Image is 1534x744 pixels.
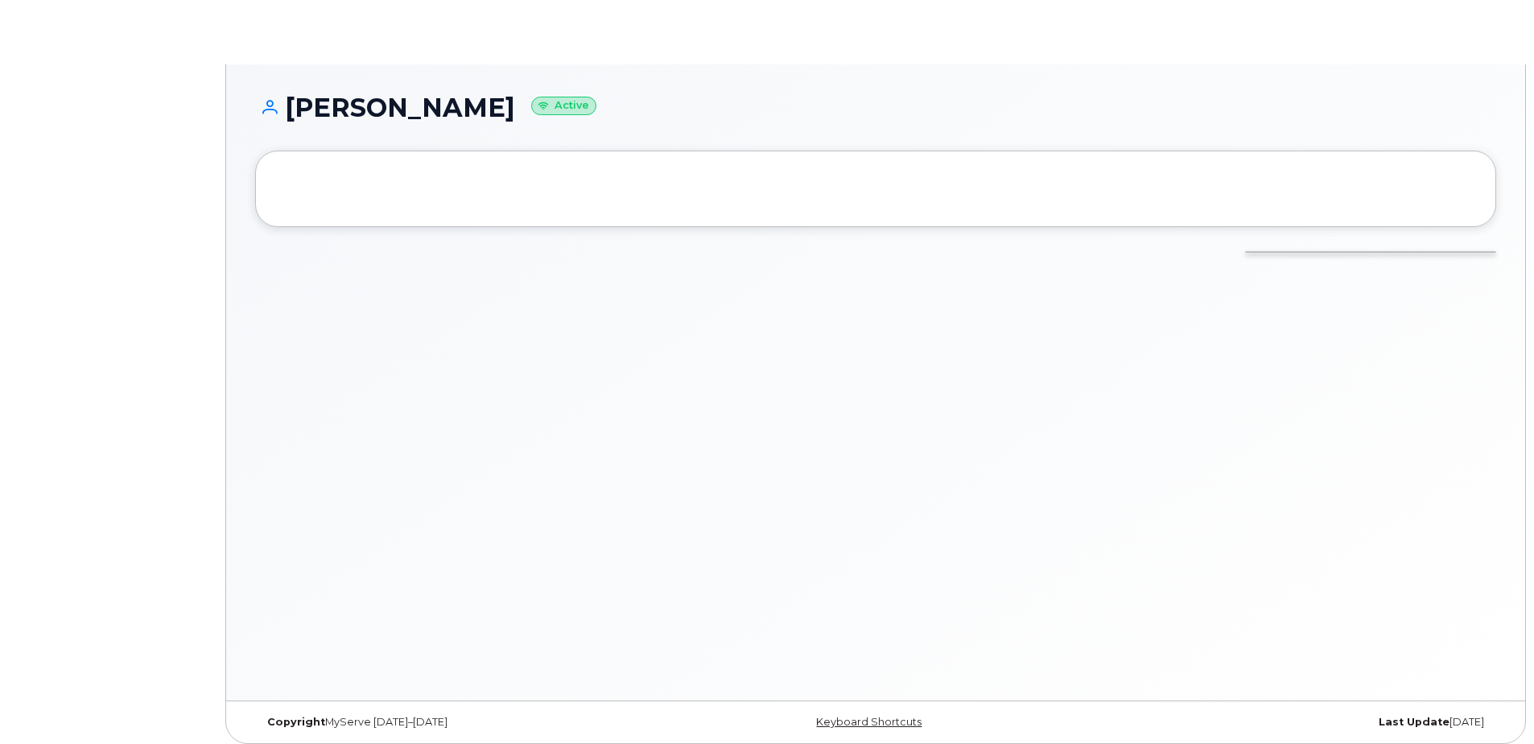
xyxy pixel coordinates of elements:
strong: Last Update [1379,716,1449,728]
small: Active [531,97,596,115]
div: MyServe [DATE]–[DATE] [255,716,669,729]
h1: [PERSON_NAME] [255,93,1496,122]
a: Keyboard Shortcuts [816,716,922,728]
div: [DATE] [1082,716,1496,729]
strong: Copyright [267,716,325,728]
